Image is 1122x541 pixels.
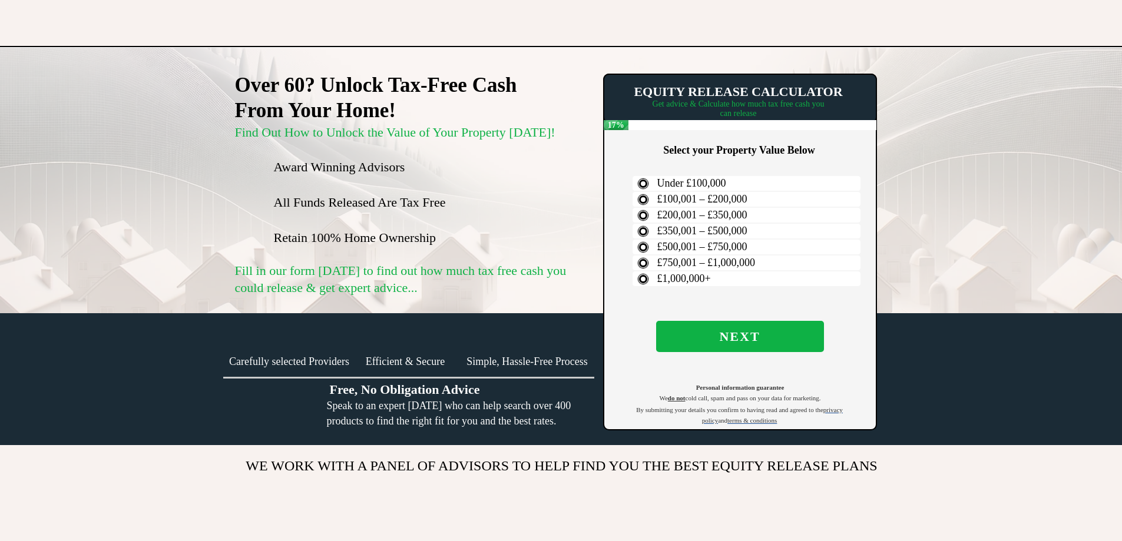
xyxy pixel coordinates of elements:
[636,406,823,413] span: By submitting your details you confirm to having read and agreed to the
[657,273,711,284] span: £1,000,000+
[657,225,747,237] span: £350,001 – £500,000
[656,329,824,344] span: Next
[274,230,436,245] span: Retain 100% Home Ownership
[634,84,842,99] span: EQUITY RELEASE CALCULATOR
[466,356,587,367] span: Simple, Hassle-Free Process
[657,241,747,253] span: £500,001 – £750,000
[604,120,628,130] span: 17%
[727,415,777,424] a: terms & conditions
[657,177,726,189] span: Under £100,000
[702,406,843,424] span: privacy policy
[235,74,517,122] strong: Over 60? Unlock Tax-Free Cash From Your Home!
[657,257,756,268] span: £750,001 – £1,000,000
[727,417,777,424] span: terms & conditions
[657,209,747,221] span: £200,001 – £350,000
[274,195,446,210] span: All Funds Released Are Tax Free
[274,160,405,174] span: Award Winning Advisors
[329,382,479,397] span: Free, No Obligation Advice
[246,458,877,473] span: WE WORK WITH A PANEL OF ADVISORS TO HELP FIND YOU THE BEST EQUITY RELEASE PLANS
[235,125,555,140] span: Find Out How to Unlock the Value of Your Property [DATE]!
[657,193,747,205] span: £100,001 – £200,000
[235,263,567,295] span: Fill in our form [DATE] to find out how much tax free cash you could release & get expert advice...
[702,404,843,424] a: privacy policy
[327,400,571,427] span: Speak to an expert [DATE] who can help search over 400 products to find the right fit for you and...
[229,356,349,367] span: Carefully selected Providers
[668,394,686,401] strong: do not
[656,321,824,352] button: Next
[659,394,820,401] span: We cold call, spam and pass on your data for marketing.
[366,356,445,367] span: Efficient & Secure
[718,417,727,424] span: and
[653,99,825,118] span: Get advice & Calculate how much tax free cash you can release
[696,384,785,391] span: Personal information guarantee
[663,144,815,156] span: Select your Property Value Below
